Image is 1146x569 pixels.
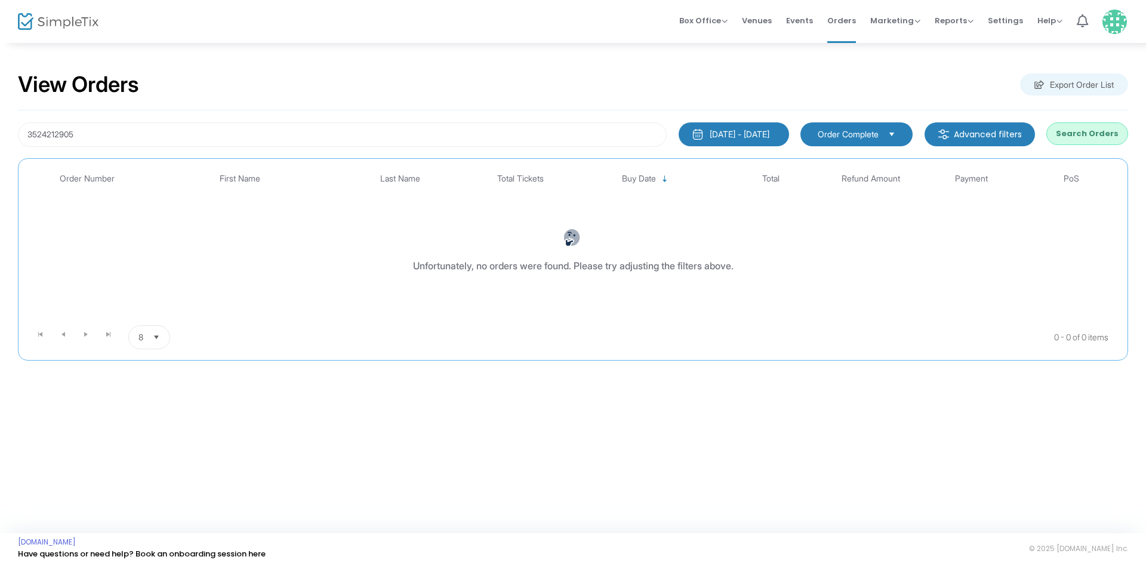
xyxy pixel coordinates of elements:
[622,174,656,184] span: Buy Date
[24,165,1122,321] div: Data table
[988,5,1023,36] span: Settings
[679,15,728,26] span: Box Office
[220,174,260,184] span: First Name
[721,165,821,193] th: Total
[925,122,1035,146] m-button: Advanced filters
[413,259,734,273] div: Unfortunately, no orders were found. Please try adjusting the filters above.
[818,128,879,140] span: Order Complete
[938,128,950,140] img: filter
[563,229,581,247] img: face-thinking.png
[18,548,266,559] a: Have questions or need help? Book an onboarding session here
[742,5,772,36] span: Venues
[883,128,900,141] button: Select
[138,331,143,343] span: 8
[380,174,420,184] span: Last Name
[1064,174,1079,184] span: PoS
[289,325,1108,349] kendo-pager-info: 0 - 0 of 0 items
[60,174,115,184] span: Order Number
[660,174,670,184] span: Sortable
[786,5,813,36] span: Events
[955,174,988,184] span: Payment
[1029,544,1128,553] span: © 2025 [DOMAIN_NAME] Inc.
[18,122,667,147] input: Search by name, email, phone, order number, ip address, or last 4 digits of card
[827,5,856,36] span: Orders
[470,165,571,193] th: Total Tickets
[870,15,920,26] span: Marketing
[692,128,704,140] img: monthly
[18,72,139,98] h2: View Orders
[679,122,789,146] button: [DATE] - [DATE]
[18,537,76,547] a: [DOMAIN_NAME]
[1046,122,1128,145] button: Search Orders
[710,128,769,140] div: [DATE] - [DATE]
[1037,15,1062,26] span: Help
[148,326,165,349] button: Select
[821,165,921,193] th: Refund Amount
[935,15,974,26] span: Reports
